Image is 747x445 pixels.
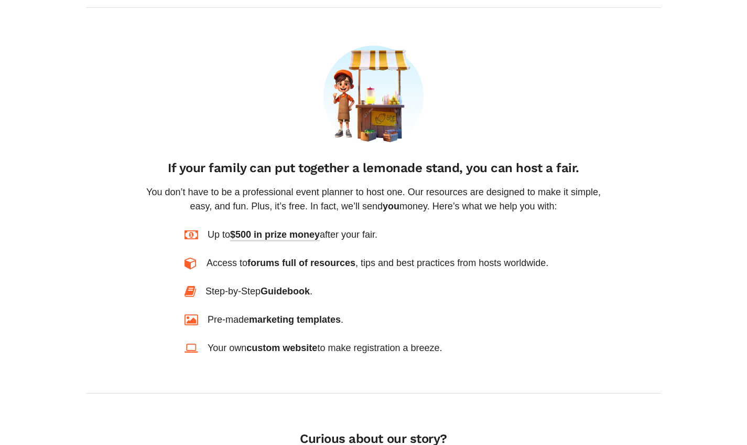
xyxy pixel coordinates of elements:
div: Your own to make registration a breeze. [208,341,442,355]
span: marketing templates [249,314,341,325]
div: Up to after your fair. [208,228,377,242]
span: Guidebook [261,286,310,296]
span: you [383,201,399,211]
span: custom website [246,343,317,353]
div: Access to , tips and best practices from hosts worldwide. [207,256,548,270]
div: Pre-made . [208,313,343,327]
h4: If your family can put together a lemonade stand, you can host a fair. [135,161,612,176]
span: $500 in prize money [230,229,320,241]
img: 0-d9c7337e5939766b5bd83be7aff25bd29fdf7b076bbb7defacbb3d475400110f.png [323,46,424,146]
span: forums full of resources [247,258,355,268]
div: Step-by-Step . [205,284,312,299]
p: You don’t have to be a professional event planner to host one. Our resources are designed to make... [135,185,612,214]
